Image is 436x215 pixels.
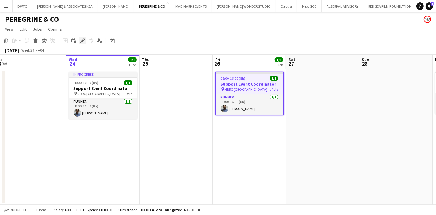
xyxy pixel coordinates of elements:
span: Budgeted [10,208,28,212]
div: +04 [38,48,44,52]
app-card-role: Runner1/108:00-16:00 (8h)[PERSON_NAME] [216,94,283,115]
span: Total Budgeted 600.00 DH [154,208,200,212]
div: Salary 600.00 DH + Expenses 0.00 DH + Subsistence 0.00 DH = [54,208,200,212]
span: 1 [431,2,434,6]
button: DWTC [13,0,32,12]
span: 24 [68,60,77,67]
span: Comms [48,26,62,32]
span: View [5,26,13,32]
span: Sun [362,57,369,62]
span: Week 39 [20,48,36,52]
span: Wed [69,57,77,62]
app-job-card: In progress08:00-16:00 (8h)1/1Support Event Coordinator NBRC [GEOGRAPHIC_DATA]1 RoleRunner1/108:0... [69,72,137,119]
a: Edit [17,25,29,33]
span: 1/1 [275,57,283,62]
div: [DATE] [5,47,19,53]
span: Sat [289,57,295,62]
button: PEREGRINE & CO [134,0,170,12]
div: 1 Job [275,63,283,67]
app-user-avatar: Enas Ahmed [424,16,431,23]
app-card-role: Runner1/108:00-16:00 (8h)[PERSON_NAME] [69,98,137,119]
button: Electra [276,0,297,12]
button: Next GCC [297,0,322,12]
h3: Support Event Coordinator [69,86,137,91]
span: 28 [361,60,369,67]
span: NBRC [GEOGRAPHIC_DATA] [78,91,120,96]
div: 1 Job [128,63,136,67]
h1: PEREGRINE & CO [5,15,59,24]
button: MAD MARKS EVENTS [170,0,212,12]
h3: Support Event Coordinator [216,81,283,87]
a: View [2,25,16,33]
span: 1/1 [128,57,137,62]
button: Budgeted [3,207,29,213]
span: NBRC [GEOGRAPHIC_DATA] [225,87,268,92]
span: 1/1 [270,76,278,81]
span: 27 [288,60,295,67]
button: ALSERKAL ADVISORY [322,0,363,12]
button: RED SEA FILM FOUNDATION [363,0,417,12]
button: [PERSON_NAME] WONDER STUDIO [212,0,276,12]
span: 26 [214,60,220,67]
a: Comms [46,25,64,33]
span: Fri [215,57,220,62]
span: Thu [142,57,150,62]
span: 1 item [34,208,48,212]
span: Jobs [33,26,42,32]
app-job-card: 08:00-16:00 (8h)1/1Support Event Coordinator NBRC [GEOGRAPHIC_DATA]1 RoleRunner1/108:00-16:00 (8h... [215,72,284,115]
span: 1 Role [270,87,278,92]
button: [PERSON_NAME] [98,0,134,12]
span: Edit [20,26,27,32]
span: 25 [141,60,150,67]
span: 1 Role [124,91,132,96]
button: [PERSON_NAME] & ASSOCIATES KSA [32,0,98,12]
div: In progress [69,72,137,77]
a: Jobs [30,25,44,33]
a: 1 [426,2,433,10]
span: 08:00-16:00 (8h) [221,76,246,81]
span: 1/1 [124,80,132,85]
span: 08:00-16:00 (8h) [74,80,98,85]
